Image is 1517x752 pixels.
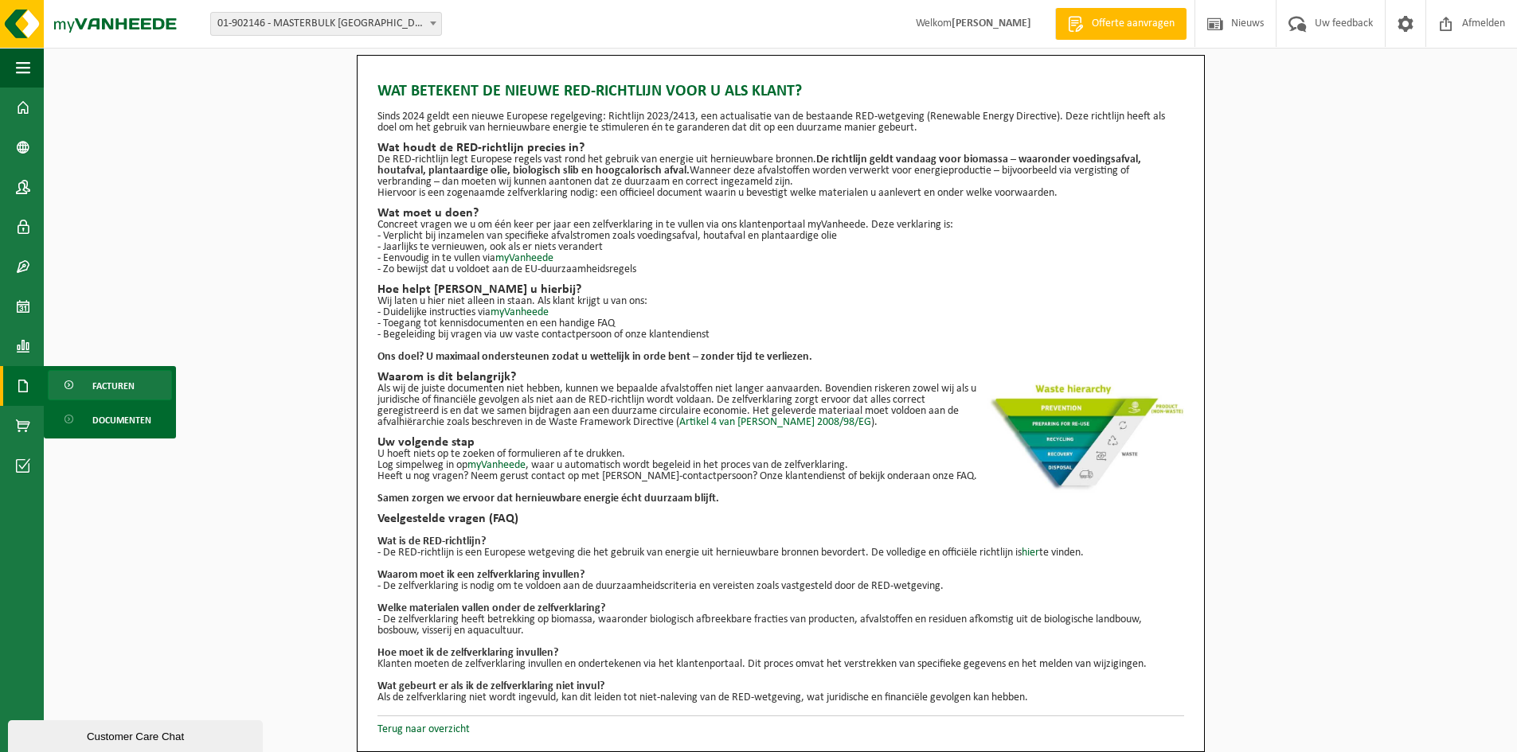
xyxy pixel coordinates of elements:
p: De RED-richtlijn legt Europese regels vast rond het gebruik van energie uit hernieuwbare bronnen.... [377,154,1184,188]
p: - Zo bewijst dat u voldoet aan de EU-duurzaamheidsregels [377,264,1184,275]
p: - Begeleiding bij vragen via uw vaste contactpersoon of onze klantendienst [377,329,1184,341]
span: Documenten [92,405,151,435]
p: Hiervoor is een zogenaamde zelfverklaring nodig: een officieel document waarin u bevestigt welke ... [377,188,1184,199]
p: - Duidelijke instructies via [377,307,1184,318]
b: Hoe moet ik de zelfverklaring invullen? [377,647,558,659]
a: hier [1022,547,1039,559]
b: Welke materialen vallen onder de zelfverklaring? [377,602,605,614]
p: U hoeft niets op te zoeken of formulieren af te drukken. Log simpelweg in op , waar u automatisch... [377,449,1184,471]
h2: Veelgestelde vragen (FAQ) [377,512,1184,525]
a: Artikel 4 van [PERSON_NAME] 2008/98/EG [679,416,871,428]
p: Wij laten u hier niet alleen in staan. Als klant krijgt u van ons: [377,296,1184,307]
h2: Uw volgende stap [377,436,1184,449]
h2: Waarom is dit belangrijk? [377,371,1184,384]
iframe: chat widget [8,717,266,752]
p: Concreet vragen we u om één keer per jaar een zelfverklaring in te vullen via ons klantenportaal ... [377,220,1184,231]
strong: [PERSON_NAME] [952,18,1031,29]
p: - De zelfverklaring is nodig om te voldoen aan de duurzaamheidscriteria en vereisten zoals vastge... [377,581,1184,592]
p: - De zelfverklaring heeft betrekking op biomassa, waaronder biologisch afbreekbare fracties van p... [377,614,1184,637]
p: Klanten moeten de zelfverklaring invullen en ondertekenen via het klantenportaal. Dit proces omva... [377,659,1184,670]
p: - De RED-richtlijn is een Europese wetgeving die het gebruik van energie uit hernieuwbare bronnen... [377,547,1184,559]
a: myVanheede [491,306,549,318]
span: Facturen [92,371,135,401]
a: myVanheede [495,252,553,264]
p: - Toegang tot kennisdocumenten en een handige FAQ [377,318,1184,329]
a: Terug naar overzicht [377,723,470,735]
span: 01-902146 - MASTERBULK NV - MARIAKERKE [210,12,442,36]
h2: Hoe helpt [PERSON_NAME] u hierbij? [377,283,1184,296]
a: Facturen [48,370,172,400]
p: Sinds 2024 geldt een nieuwe Europese regelgeving: Richtlijn 2023/2413, een actualisatie van de be... [377,111,1184,134]
p: - Verplicht bij inzamelen van specifieke afvalstromen zoals voedingsafval, houtafval en plantaard... [377,231,1184,242]
p: Heeft u nog vragen? Neem gerust contact op met [PERSON_NAME]-contactpersoon? Onze klantendienst o... [377,471,1184,482]
h2: Wat moet u doen? [377,207,1184,220]
p: Als wij de juiste documenten niet hebben, kunnen we bepaalde afvalstoffen niet langer aanvaarden.... [377,384,1184,428]
p: - Eenvoudig in te vullen via [377,253,1184,264]
span: Offerte aanvragen [1088,16,1179,32]
h2: Wat houdt de RED-richtlijn precies in? [377,142,1184,154]
b: Waarom moet ik een zelfverklaring invullen? [377,569,585,581]
p: - Jaarlijks te vernieuwen, ook als er niets verandert [377,242,1184,253]
strong: Ons doel? U maximaal ondersteunen zodat u wettelijk in orde bent – zonder tijd te verliezen. [377,351,812,363]
b: Wat gebeurt er als ik de zelfverklaring niet invul? [377,680,604,692]
span: Wat betekent de nieuwe RED-richtlijn voor u als klant? [377,80,802,103]
a: Offerte aanvragen [1055,8,1187,40]
a: Documenten [48,404,172,434]
b: Wat is de RED-richtlijn? [377,536,486,547]
a: myVanheede [467,459,526,471]
p: Als de zelfverklaring niet wordt ingevuld, kan dit leiden tot niet-naleving van de RED-wetgeving,... [377,692,1184,703]
b: Samen zorgen we ervoor dat hernieuwbare energie écht duurzaam blijft. [377,493,719,505]
strong: De richtlijn geldt vandaag voor biomassa – waaronder voedingsafval, houtafval, plantaardige olie,... [377,154,1141,177]
span: 01-902146 - MASTERBULK NV - MARIAKERKE [211,13,441,35]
